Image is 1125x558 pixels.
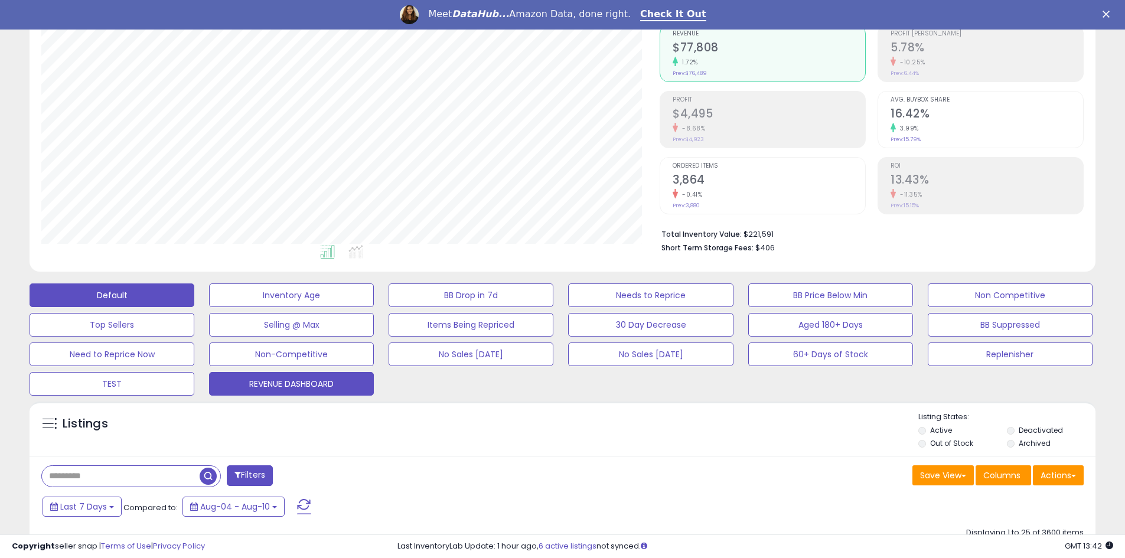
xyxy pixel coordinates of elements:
strong: Copyright [12,540,55,552]
span: Aug-04 - Aug-10 [200,501,270,513]
h5: Listings [63,416,108,432]
button: Actions [1033,465,1084,485]
h2: 5.78% [891,41,1083,57]
span: Profit [673,97,865,103]
small: Prev: 3,880 [673,202,700,209]
label: Out of Stock [930,438,973,448]
div: Displaying 1 to 25 of 3600 items [966,527,1084,539]
span: ROI [891,163,1083,169]
span: $406 [755,242,775,253]
button: Non Competitive [928,283,1093,307]
span: Profit [PERSON_NAME] [891,31,1083,37]
label: Active [930,425,952,435]
div: seller snap | | [12,541,205,552]
div: Last InventoryLab Update: 1 hour ago, not synced. [397,541,1113,552]
a: Privacy Policy [153,540,205,552]
h2: $4,495 [673,107,865,123]
button: Non-Competitive [209,342,374,366]
button: BB Drop in 7d [389,283,553,307]
a: Check It Out [640,8,706,21]
button: TEST [30,372,194,396]
h2: 13.43% [891,173,1083,189]
small: 3.99% [896,124,919,133]
img: Profile image for Georgie [400,5,419,24]
small: -0.41% [678,190,702,199]
button: Top Sellers [30,313,194,337]
span: 2025-08-18 13:42 GMT [1065,540,1113,552]
button: BB Price Below Min [748,283,913,307]
button: Filters [227,465,273,486]
button: 30 Day Decrease [568,313,733,337]
small: Prev: $76,489 [673,70,707,77]
button: Default [30,283,194,307]
div: Close [1103,11,1114,18]
i: DataHub... [452,8,509,19]
span: Revenue [673,31,865,37]
b: Short Term Storage Fees: [661,243,754,253]
small: Prev: 15.79% [891,136,921,143]
small: 1.72% [678,58,698,67]
button: No Sales [DATE] [389,342,553,366]
button: Inventory Age [209,283,374,307]
h2: $77,808 [673,41,865,57]
button: Columns [976,465,1031,485]
button: Items Being Repriced [389,313,553,337]
button: BB Suppressed [928,313,1093,337]
button: REVENUE DASHBOARD [209,372,374,396]
small: Prev: $4,923 [673,136,704,143]
div: Meet Amazon Data, done right. [428,8,631,20]
button: Need to Reprice Now [30,342,194,366]
small: -8.68% [678,124,705,133]
span: Ordered Items [673,163,865,169]
p: Listing States: [918,412,1095,423]
b: Total Inventory Value: [661,229,742,239]
small: Prev: 6.44% [891,70,919,77]
small: Prev: 15.15% [891,202,919,209]
small: -11.35% [896,190,922,199]
button: Selling @ Max [209,313,374,337]
label: Archived [1019,438,1051,448]
span: Avg. Buybox Share [891,97,1083,103]
button: Replenisher [928,342,1093,366]
button: Aged 180+ Days [748,313,913,337]
span: Compared to: [123,502,178,513]
small: -10.25% [896,58,925,67]
h2: 16.42% [891,107,1083,123]
span: Last 7 Days [60,501,107,513]
button: 60+ Days of Stock [748,342,913,366]
a: 6 active listings [539,540,596,552]
span: Columns [983,469,1020,481]
label: Deactivated [1019,425,1063,435]
button: Needs to Reprice [568,283,733,307]
button: Aug-04 - Aug-10 [182,497,285,517]
button: No Sales [DATE] [568,342,733,366]
h2: 3,864 [673,173,865,189]
li: $221,591 [661,226,1075,240]
button: Last 7 Days [43,497,122,517]
a: Terms of Use [101,540,151,552]
button: Save View [912,465,974,485]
